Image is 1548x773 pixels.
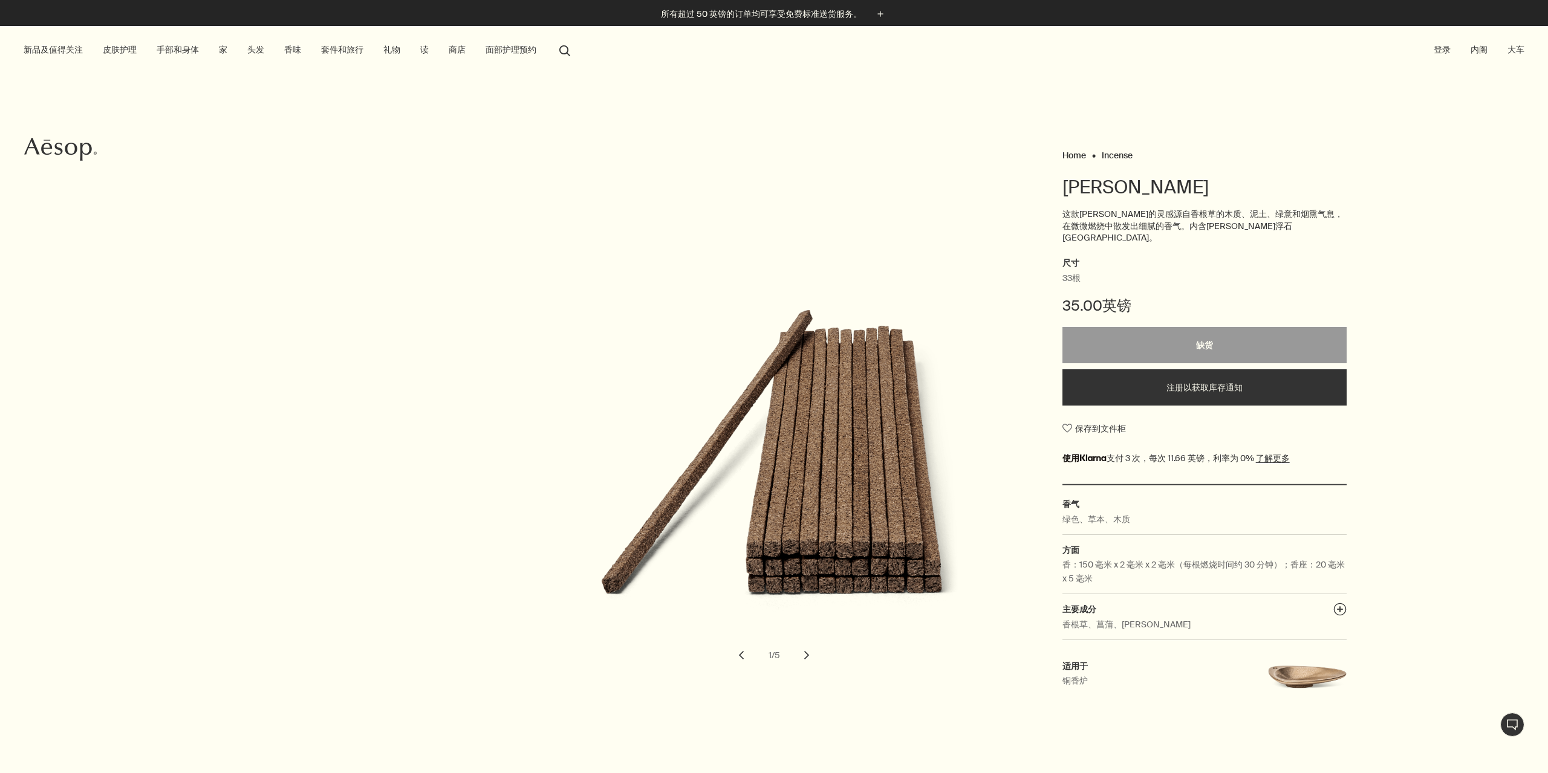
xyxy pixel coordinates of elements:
[661,7,887,21] button: 所有超过 50 英镑的订单均可享受免费标准送货服务。
[1062,418,1126,439] button: 保存到文件柜
[284,44,301,55] font: 香味
[418,42,431,58] a: 读
[157,44,199,55] font: 手部和身体
[1062,209,1343,243] font: 这款[PERSON_NAME]的灵感源自香根草的木质、泥土、绿意和烟熏气息，在微微燃烧中散发出细腻的香气。内含[PERSON_NAME]浮石[GEOGRAPHIC_DATA]。
[486,44,536,55] font: 面部护理预约
[1431,26,1527,74] nav: 补充
[1062,619,1191,630] font: 香根草、菖蒲、[PERSON_NAME]
[483,42,539,58] a: 面部护理预约
[247,44,264,55] font: 头发
[383,44,400,55] font: 礼物
[1062,175,1209,199] font: [PERSON_NAME]
[282,42,304,58] a: 香味
[381,42,403,58] a: 礼物
[1062,257,1079,268] font: 尺寸
[1062,604,1096,615] font: 主要成分
[1468,42,1490,58] a: 内阁
[1062,514,1130,525] font: 绿色、草本、木质
[100,42,139,58] a: 皮肤护理
[1062,559,1345,583] font: 香：150 毫米 x 2 毫米 x 2 毫米（每根燃烧时间约 30 分钟）；香座：20 毫米 x 5 毫米
[793,642,820,668] button: 下一张幻灯片
[103,44,137,55] font: 皮肤护理
[321,44,363,55] font: 套件和旅行
[420,44,429,55] font: 读
[1501,714,1523,736] font: 实时协助
[1062,675,1088,686] font: 铜香炉
[1062,659,1347,696] a: 适用于铜香炉铜香炉
[1471,44,1488,55] font: 内阁
[1431,42,1453,58] button: 登录
[1062,369,1347,406] button: 注册以获取库存通知
[554,38,576,61] button: 打开搜索
[21,134,100,167] a: Aesop
[319,42,366,58] a: 套件和旅行
[216,42,230,58] a: 家
[509,189,1041,653] img: Kanuma浮石支架纹理
[661,8,862,19] font: 所有超过 50 英镑的订单均可享受免费标准送货服务。
[24,137,97,161] svg: Aesop
[1268,660,1347,693] img: 铜香炉
[129,189,1032,668] div: 阳炎香薰
[21,42,85,58] button: 新品及值得关注
[21,26,576,74] nav: 基本的
[1333,603,1347,619] button: 主要成分
[728,642,755,668] button: 上一张幻灯片
[1062,545,1079,555] font: 方面
[1062,150,1086,155] a: Home
[1062,499,1079,509] font: 香气
[1062,296,1131,315] font: 35.00英镑
[1062,273,1081,283] font: 33根
[154,42,201,58] a: 手部和身体
[219,44,227,55] font: 家
[1500,713,1524,737] button: 实时协助
[1062,327,1347,363] button: 缺货 - £35.00
[245,42,267,58] a: 头发
[1102,150,1133,155] a: Incense
[1062,661,1088,671] font: 适用于
[1505,42,1527,58] button: 大车
[446,42,468,58] button: 商店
